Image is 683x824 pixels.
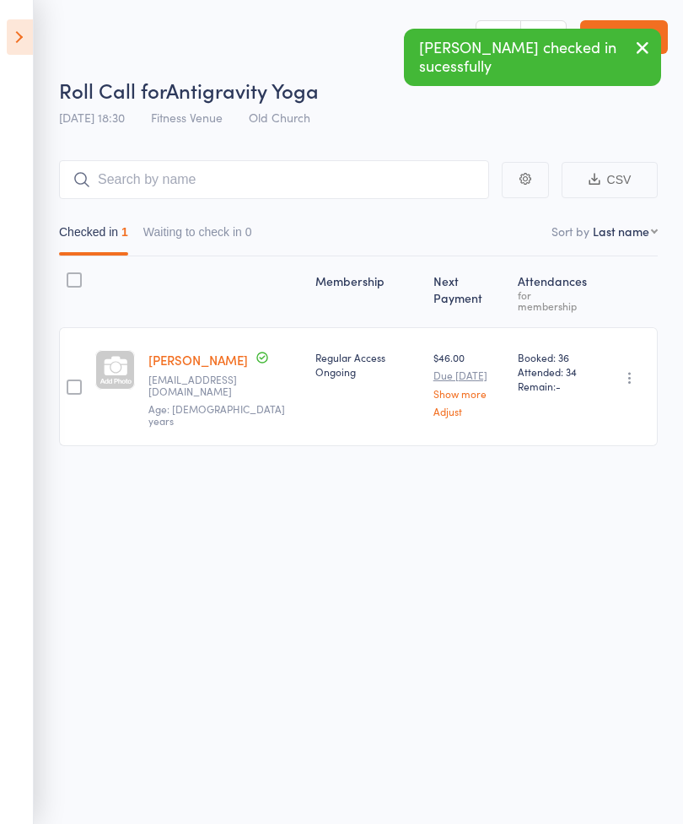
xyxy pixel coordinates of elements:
[148,351,248,369] a: [PERSON_NAME]
[245,225,252,239] div: 0
[580,20,668,54] a: Exit roll call
[433,350,504,417] div: $46.00
[427,264,511,320] div: Next Payment
[433,388,504,399] a: Show more
[59,217,128,256] button: Checked in1
[433,369,504,381] small: Due [DATE]
[511,264,596,320] div: Atten­dances
[151,109,223,126] span: Fitness Venue
[121,225,128,239] div: 1
[166,76,319,104] span: Antigravity Yoga
[315,350,419,379] div: Regular Access Ongoing
[556,379,561,393] span: -
[148,374,258,398] small: ezas4408@yahoo.com.au
[433,406,504,417] a: Adjust
[518,379,589,393] span: Remain:
[593,223,649,240] div: Last name
[59,160,489,199] input: Search by name
[148,401,285,428] span: Age: [DEMOGRAPHIC_DATA] years
[562,162,658,198] button: CSV
[518,350,589,364] span: Booked: 36
[518,364,589,379] span: Attended: 34
[59,76,166,104] span: Roll Call for
[143,217,252,256] button: Waiting to check in0
[249,109,310,126] span: Old Church
[404,29,661,86] div: [PERSON_NAME] checked in sucessfully
[59,109,125,126] span: [DATE] 18:30
[551,223,589,240] label: Sort by
[309,264,426,320] div: Membership
[518,289,589,311] div: for membership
